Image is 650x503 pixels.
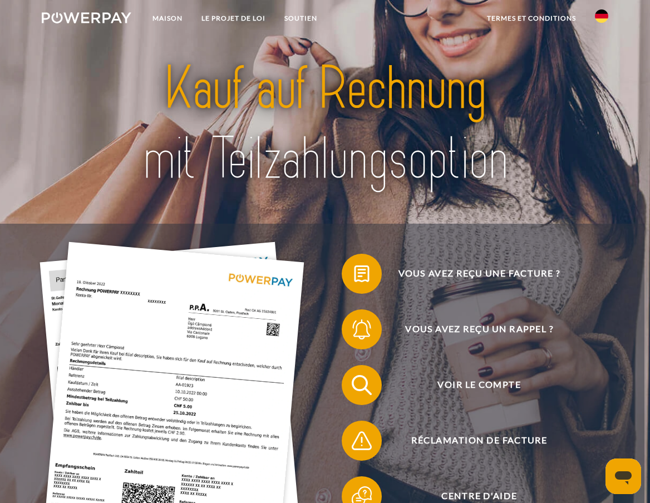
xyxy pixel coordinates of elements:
a: Vous avez reçu une facture ? [327,251,617,296]
img: title-powerpay_de.svg [99,50,551,198]
button: Réclamation de facture [342,421,602,461]
a: Voir le compte [327,363,617,407]
font: Centre d'aide [441,490,517,501]
img: de [595,9,608,23]
a: termes et conditions [477,8,585,28]
a: Vous avez reçu un rappel ? [327,307,617,352]
img: qb_warning.svg [349,428,375,453]
button: Voir le compte [342,365,602,405]
button: Vous avez reçu un rappel ? [342,309,602,349]
img: qb_bell.svg [349,317,375,342]
font: Maison [152,14,183,22]
font: termes et conditions [487,14,576,22]
font: Voir le compte [437,379,521,390]
a: SOUTIEN [275,8,327,28]
font: SOUTIEN [284,14,317,22]
font: Réclamation de facture [411,435,548,446]
a: LE PROJET DE LOI [192,8,275,28]
font: Vous avez reçu une facture ? [398,268,560,279]
font: Vous avez reçu un rappel ? [405,323,553,334]
img: qb_bill.svg [349,262,375,287]
a: Maison [143,8,192,28]
font: LE PROJET DE LOI [201,14,265,22]
button: Vous avez reçu une facture ? [342,254,602,294]
img: qb_search.svg [349,373,375,398]
img: logo-powerpay-white.svg [42,12,131,23]
iframe: Bouton pour lancer la fenêtre de messagerie [605,458,641,494]
a: Réclamation de facture [327,418,617,463]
